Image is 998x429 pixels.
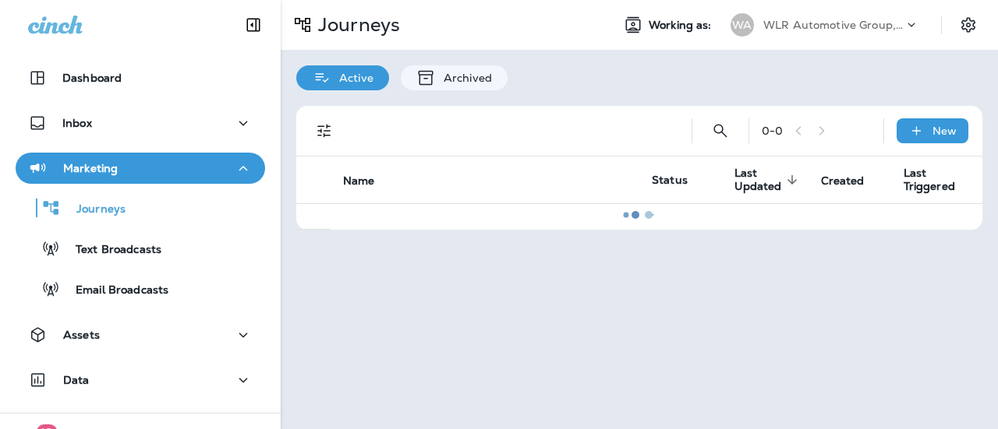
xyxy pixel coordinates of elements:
button: Marketing [16,153,265,184]
button: Collapse Sidebar [232,9,275,40]
p: Assets [63,329,100,341]
p: Inbox [62,117,92,129]
p: New [933,125,957,137]
button: Data [16,364,265,396]
p: Journeys [61,202,126,217]
button: Inbox [16,107,265,139]
p: Text Broadcasts [60,243,161,258]
button: Text Broadcasts [16,232,265,265]
button: Dashboard [16,62,265,93]
button: Email Broadcasts [16,273,265,305]
button: Journeys [16,192,265,224]
p: Email Broadcasts [60,283,168,298]
p: Dashboard [62,72,122,84]
button: Assets [16,319,265,350]
p: Data [63,374,90,386]
p: Marketing [63,162,118,174]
